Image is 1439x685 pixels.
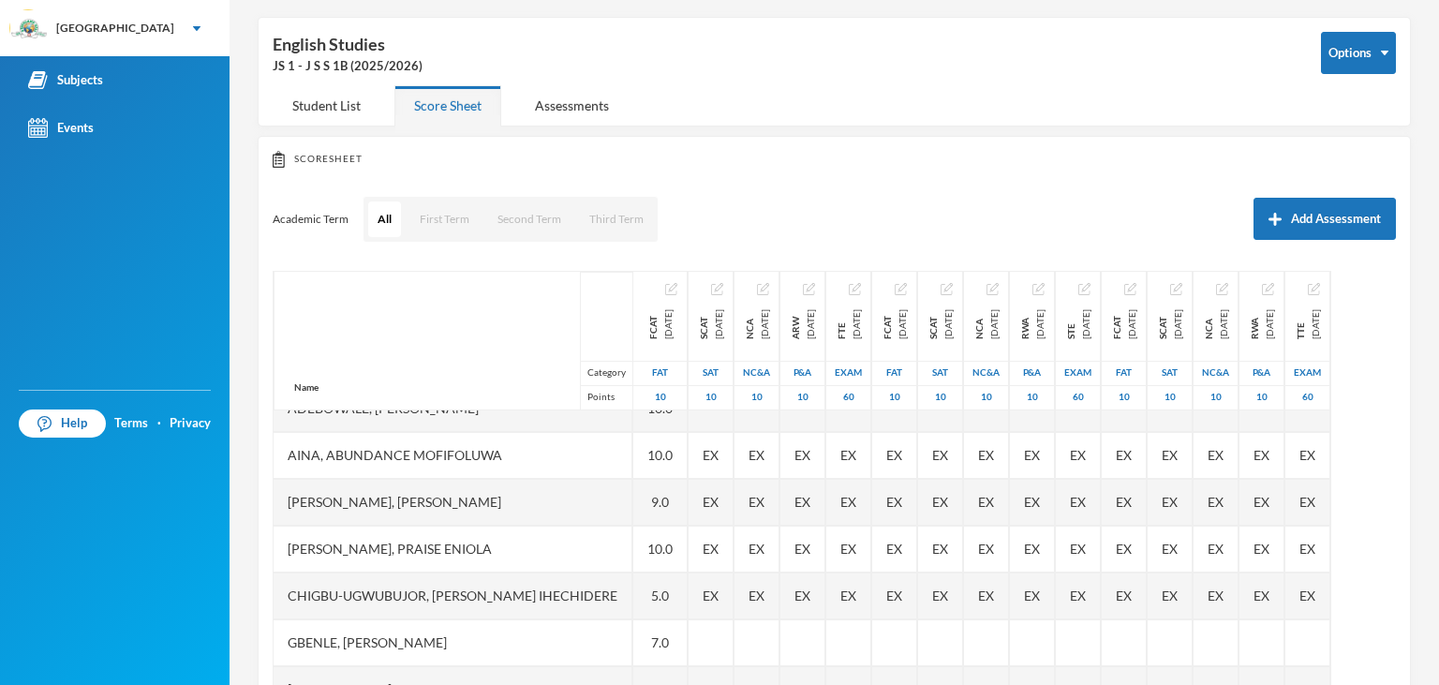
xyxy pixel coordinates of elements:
[1070,586,1086,605] span: Student Exempted.
[834,309,864,339] div: First Term Examination
[703,492,719,512] span: Student Exempted.
[488,201,571,237] button: Second Term
[780,385,824,410] div: 10
[1208,539,1224,558] span: Student Exempted.
[274,365,338,410] div: Name
[1056,361,1100,385] div: Examination
[1308,281,1320,296] button: Edit Assessment
[932,586,948,605] span: Student Exempted.
[274,619,632,666] div: Gbenle, [PERSON_NAME]
[665,283,677,295] img: edit
[1254,586,1269,605] span: Student Exempted.
[757,281,769,296] button: Edit Assessment
[580,201,653,237] button: Third Term
[749,539,764,558] span: Student Exempted.
[1017,309,1032,339] span: RWA
[274,479,632,526] div: [PERSON_NAME], [PERSON_NAME]
[1254,539,1269,558] span: Student Exempted.
[1124,283,1136,295] img: edit
[274,432,632,479] div: Aina, Abundance Mofifoluwa
[10,10,48,48] img: logo
[734,361,779,385] div: Notecheck And Attendance
[1148,361,1192,385] div: Second Assessment Test
[1148,385,1192,410] div: 10
[794,445,810,465] span: Student Exempted.
[834,309,849,339] span: FTE
[840,539,856,558] span: Student Exempted.
[410,201,479,237] button: First Term
[978,492,994,512] span: Student Exempted.
[1299,492,1315,512] span: Student Exempted.
[1162,539,1178,558] span: Student Exempted.
[368,201,401,237] button: All
[1116,492,1132,512] span: Student Exempted.
[918,361,962,385] div: Second Assessment Test
[749,586,764,605] span: Student Exempted.
[978,445,994,465] span: Student Exempted.
[964,361,1008,385] div: Notecheck And Attendance
[1321,32,1396,74] button: Options
[711,281,723,296] button: Edit Assessment
[788,309,803,339] span: ARW
[1124,281,1136,296] button: Edit Assessment
[1063,309,1093,339] div: Second Term Examination
[1024,445,1040,465] span: Student Exempted.
[633,432,688,479] div: 10.0
[918,385,962,410] div: 10
[1162,586,1178,605] span: Student Exempted.
[978,539,994,558] span: Student Exempted.
[794,492,810,512] span: Student Exempted.
[849,281,861,296] button: Edit Assessment
[1078,283,1090,295] img: edit
[580,385,632,410] div: Points
[1109,309,1139,339] div: First Continuous Assessment Test
[273,85,380,126] div: Student List
[1063,309,1078,339] span: STE
[1299,445,1315,465] span: Student Exempted.
[1194,385,1238,410] div: 10
[1208,492,1224,512] span: Student Exempted.
[1247,309,1277,339] div: Research Work and Assignment
[273,151,1396,168] div: Scoresheet
[803,281,815,296] button: Edit Assessment
[1070,492,1086,512] span: Student Exempted.
[1299,586,1315,605] span: Student Exempted.
[941,283,953,295] img: edit
[633,385,687,410] div: 10
[734,385,779,410] div: 10
[1162,445,1178,465] span: Student Exempted.
[757,283,769,295] img: edit
[1032,283,1045,295] img: edit
[1293,309,1308,339] span: TTE
[1070,539,1086,558] span: Student Exempted.
[826,385,870,410] div: 60
[742,309,757,339] span: NCA
[28,118,94,138] div: Events
[1262,283,1274,295] img: edit
[19,410,106,438] a: Help
[840,586,856,605] span: Student Exempted.
[703,586,719,605] span: Student Exempted.
[788,309,818,339] div: Assessment and Research Work
[1201,309,1216,339] span: NCA
[1017,309,1047,339] div: Research Work and Assignment
[1254,445,1269,465] span: Student Exempted.
[978,586,994,605] span: Student Exempted.
[703,539,719,558] span: Student Exempted.
[1254,492,1269,512] span: Student Exempted.
[926,309,956,339] div: Second Continuous Assessment Test
[1032,281,1045,296] button: Edit Assessment
[1109,309,1124,339] span: FCAT
[515,85,629,126] div: Assessments
[895,281,907,296] button: Edit Assessment
[1155,309,1170,339] span: SCAT
[932,492,948,512] span: Student Exempted.
[932,445,948,465] span: Student Exempted.
[1216,281,1228,296] button: Edit Assessment
[1170,283,1182,295] img: edit
[274,526,632,573] div: [PERSON_NAME], Praise Eniola
[696,309,711,339] span: SCAT
[28,70,103,90] div: Subjects
[273,212,349,227] p: Academic Term
[880,309,895,339] span: FCAT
